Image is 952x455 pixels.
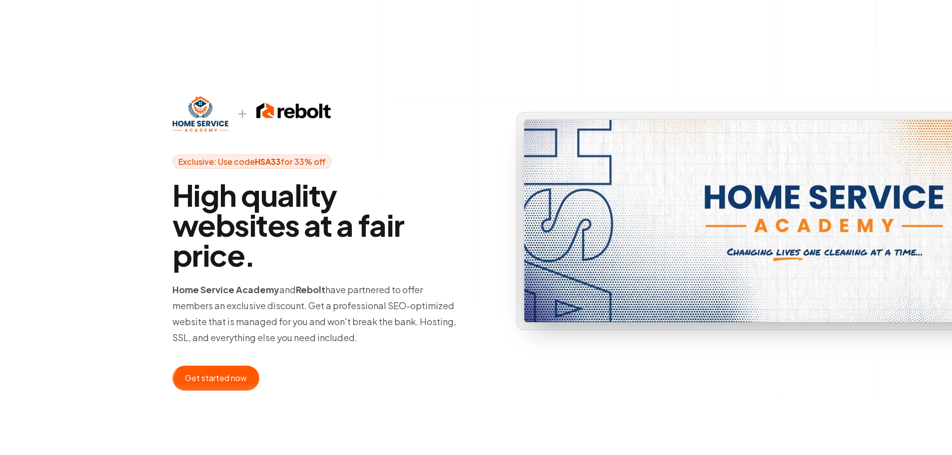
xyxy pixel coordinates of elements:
[255,156,281,167] strong: HSA33
[172,282,460,346] p: and have partnered to offer members an exclusive discount. Get a professional SEO-optimized websi...
[172,284,279,295] strong: Home Service Academy
[172,180,460,270] h1: High quality websites at a fair price.
[172,154,332,169] span: Exclusive: Use code for 33% off
[172,366,259,391] button: Get started now
[296,284,325,295] strong: Rebolt
[256,101,331,121] img: rebolt-full-dark.png
[172,96,228,132] img: hsa.webp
